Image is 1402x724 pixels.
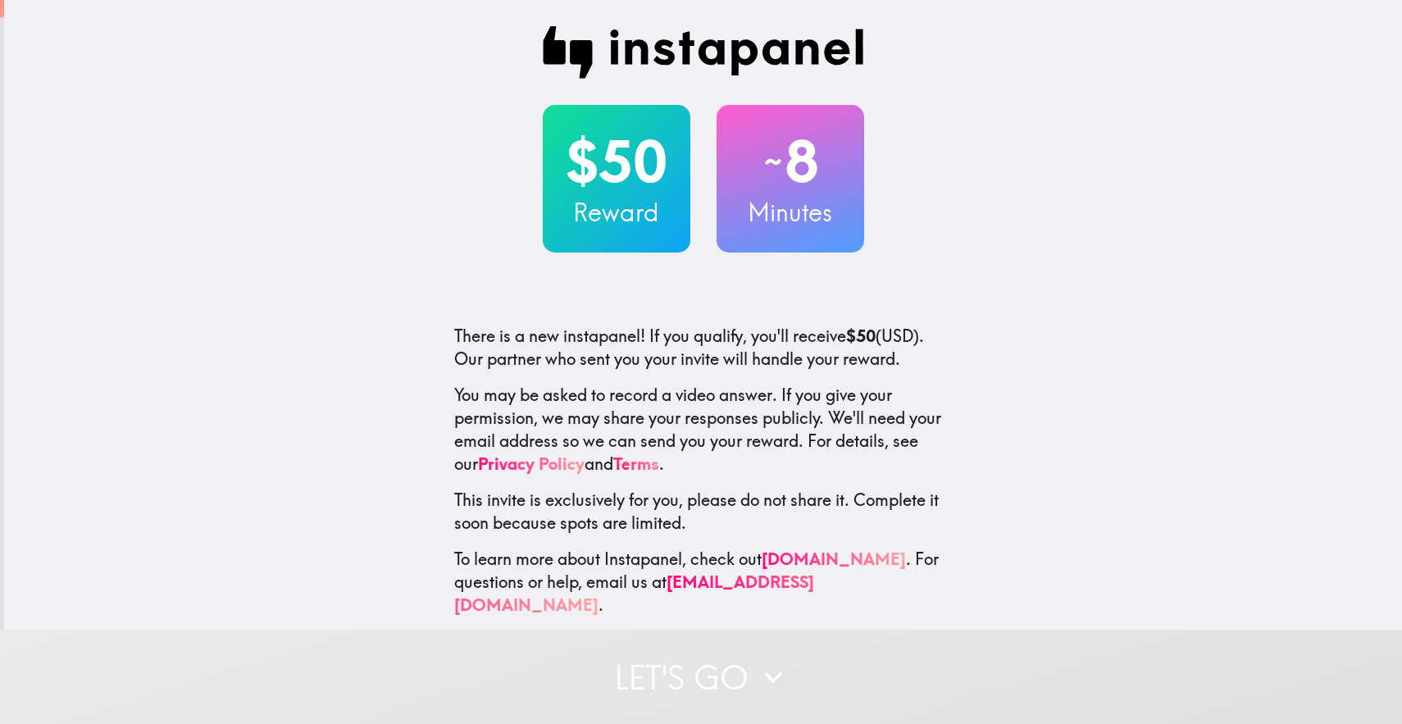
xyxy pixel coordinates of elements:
span: ~ [762,137,785,186]
span: There is a new instapanel! [454,326,645,346]
h2: 8 [717,128,864,195]
h2: $50 [543,128,690,195]
p: To learn more about Instapanel, check out . For questions or help, email us at . [454,548,953,617]
img: Instapanel [543,26,864,79]
h3: Reward [543,195,690,230]
a: [DOMAIN_NAME] [762,549,906,569]
p: This invite is exclusively for you, please do not share it. Complete it soon because spots are li... [454,489,953,535]
h3: Minutes [717,195,864,230]
a: Privacy Policy [478,453,585,474]
b: $50 [846,326,876,346]
a: [EMAIL_ADDRESS][DOMAIN_NAME] [454,571,814,615]
a: Terms [613,453,659,474]
p: If you qualify, you'll receive (USD) . Our partner who sent you your invite will handle your reward. [454,325,953,371]
p: You may be asked to record a video answer. If you give your permission, we may share your respons... [454,384,953,476]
